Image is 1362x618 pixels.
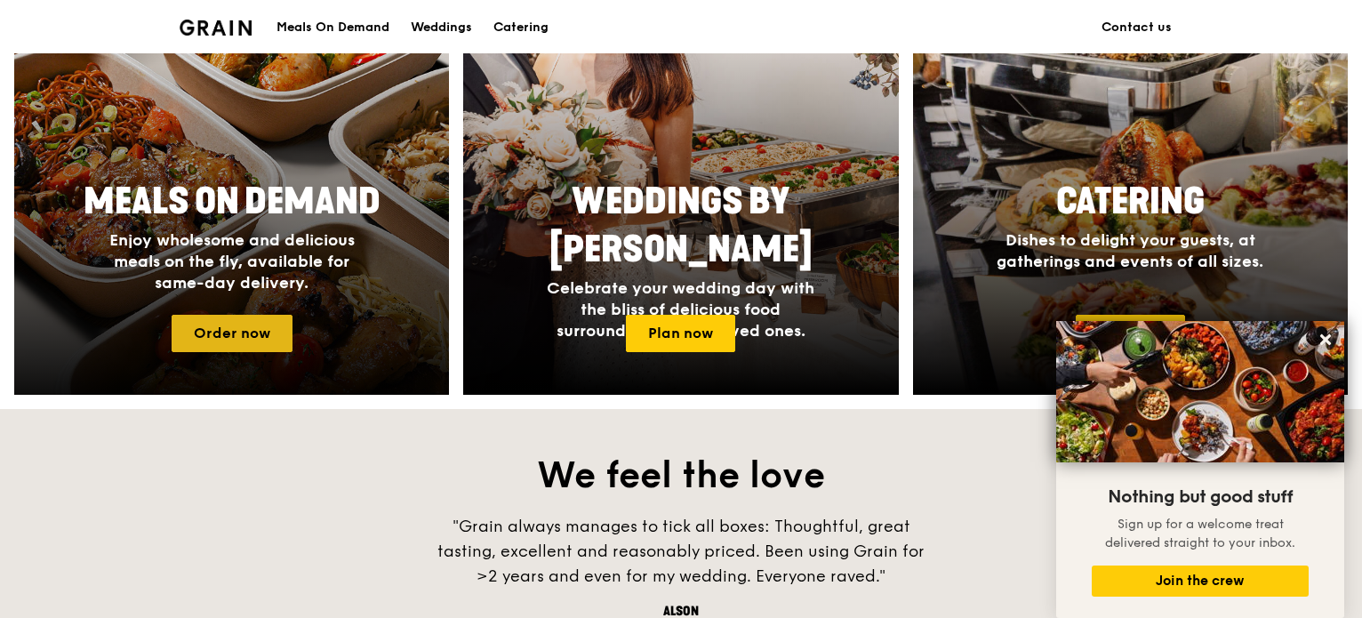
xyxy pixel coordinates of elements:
a: Catering [483,1,559,54]
span: Enjoy wholesome and delicious meals on the fly, available for same-day delivery. [109,230,355,293]
a: Plan now [626,315,735,352]
a: Plan now [1076,315,1185,352]
button: Close [1311,325,1340,354]
div: Meals On Demand [276,1,389,54]
span: Catering [1056,181,1205,223]
span: Nothing but good stuff [1108,486,1293,508]
span: Dishes to delight your guests, at gatherings and events of all sizes. [997,230,1263,271]
span: Meals On Demand [84,181,381,223]
a: Contact us [1091,1,1182,54]
span: Sign up for a welcome treat delivered straight to your inbox. [1105,517,1295,550]
a: Order now [172,315,292,352]
a: Weddings [400,1,483,54]
span: Celebrate your wedding day with the bliss of delicious food surrounded by your loved ones. [547,278,814,341]
img: DSC07876-Edit02-Large.jpeg [1056,321,1344,462]
button: Join the crew [1092,566,1309,597]
div: Catering [493,1,549,54]
div: Weddings [411,1,472,54]
img: Grain [180,20,252,36]
div: "Grain always manages to tick all boxes: Thoughtful, great tasting, excellent and reasonably pric... [414,514,948,589]
span: Weddings by [PERSON_NAME] [549,181,813,271]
